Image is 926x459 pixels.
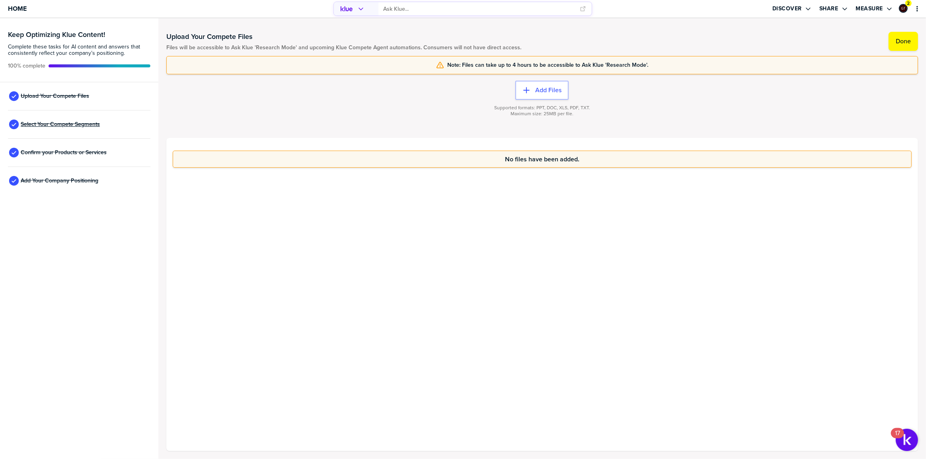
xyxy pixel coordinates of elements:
[21,121,100,128] span: Select Your Compete Segments
[494,105,590,111] span: Supported formats: PPT, DOC, XLS, PDF, TXT.
[8,63,45,69] span: Active
[166,32,521,41] h1: Upload Your Compete Files
[535,86,561,94] label: Add Files
[447,62,648,68] span: Note: Files can take up to 4 hours to be accessible to Ask Klue 'Research Mode'.
[900,5,907,12] img: ee1355cada6433fc92aa15fbfe4afd43-sml.png
[515,81,569,100] button: Add Files
[899,4,908,13] div: Graham Tutti
[166,45,521,51] span: Files will be accessible to Ask Klue 'Research Mode' and upcoming Klue Compete Agent automations....
[8,5,27,12] span: Home
[21,149,107,156] span: Confirm your Products or Services
[21,178,98,184] span: Add Your Company Positioning
[8,31,150,38] h3: Keep Optimizing Klue Content!
[907,0,910,6] span: 2
[511,111,573,117] span: Maximum size: 25MB per file.
[896,37,911,45] label: Done
[8,44,150,56] span: Complete these tasks for AI content and answers that consistently reflect your company’s position...
[505,156,579,163] span: No files have been added.
[819,5,838,12] label: Share
[896,429,918,451] button: Open Resource Center, 17 new notifications
[895,433,900,444] div: 17
[898,3,908,14] a: Edit Profile
[856,5,883,12] label: Measure
[889,32,918,51] button: Done
[772,5,802,12] label: Discover
[383,2,575,15] input: Ask Klue...
[21,93,89,99] span: Upload Your Compete Files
